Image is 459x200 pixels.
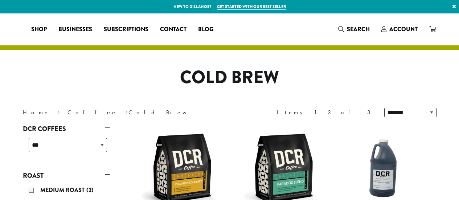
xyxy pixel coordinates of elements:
div: Items 1-3 of 3 [277,108,373,117]
a: Roast [23,170,110,182]
span: Search [347,25,370,33]
span: Contact [160,25,187,34]
a: Shop [25,24,53,35]
span: Shop [31,25,47,34]
span: Medium Roast [40,186,86,194]
nav: Breadcrumb [23,108,219,117]
span: Subscriptions [104,25,148,34]
span: › [57,106,60,117]
span: › [125,106,128,117]
div: Roast [23,182,110,200]
a: DCR Coffees [23,123,110,135]
a: Search [332,23,376,35]
a: Home [23,109,50,116]
span: Businesses [58,25,92,34]
span: (2) [86,186,94,194]
div: DCR Coffees [23,135,110,161]
span: Account [389,25,418,33]
a: Coffee [67,109,117,116]
a: Get started with our best seller [217,4,286,10]
h1: Cold Brew [17,67,442,88]
span: Blog [198,25,213,34]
